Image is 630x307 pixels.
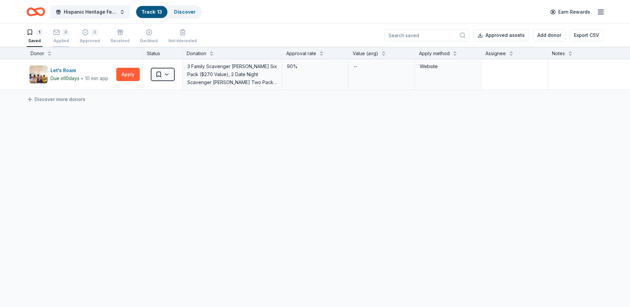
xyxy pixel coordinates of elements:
[552,50,565,57] div: Notes
[62,29,69,36] div: 8
[91,29,98,36] div: 3
[135,5,202,19] button: Track· 13Discover
[111,38,130,44] div: Received
[533,29,566,41] button: Add donor
[27,38,43,44] div: Saved
[174,9,196,15] a: Discover
[546,6,594,18] a: Earn Rewards
[80,38,100,44] div: Approved
[473,29,529,41] button: Approved assets
[50,5,130,19] button: Hispanic Heritage Festival - Si Se Puede!
[141,9,162,15] a: Track· 13
[80,26,100,47] button: 3Approved
[286,62,344,71] div: 90%
[50,66,108,74] div: Let's Roam
[168,38,197,44] div: Not interested
[27,95,85,103] a: Discover more donors
[486,50,506,57] div: Assignee
[31,50,44,57] div: Donor
[420,62,477,70] div: Website
[353,50,378,57] div: Value (avg)
[143,47,183,59] div: Status
[27,4,45,20] a: Home
[36,29,43,36] div: 1
[81,75,84,81] span: ∙
[187,50,206,57] div: Donation
[286,50,316,57] div: Approval rate
[29,65,114,84] button: Image for Let's RoamLet's RoamDue in10days∙10 min app
[53,38,69,44] div: Applied
[187,62,278,87] div: 3 Family Scavenger [PERSON_NAME] Six Pack ($270 Value), 2 Date Night Scavenger [PERSON_NAME] Two ...
[27,26,43,47] button: 1Saved
[384,29,469,41] input: Search saved
[140,26,158,47] button: Declined
[419,50,450,57] div: Apply method
[53,26,69,47] button: 8Applied
[85,75,108,82] div: 10 min app
[140,38,158,44] div: Declined
[570,29,603,41] button: Export CSV
[111,26,130,47] button: Received
[50,74,79,82] div: Due in 10 days
[353,62,358,71] div: --
[168,26,197,47] button: Not interested
[116,68,140,81] button: Apply
[64,8,117,16] span: Hispanic Heritage Festival - Si Se Puede!
[30,65,47,83] img: Image for Let's Roam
